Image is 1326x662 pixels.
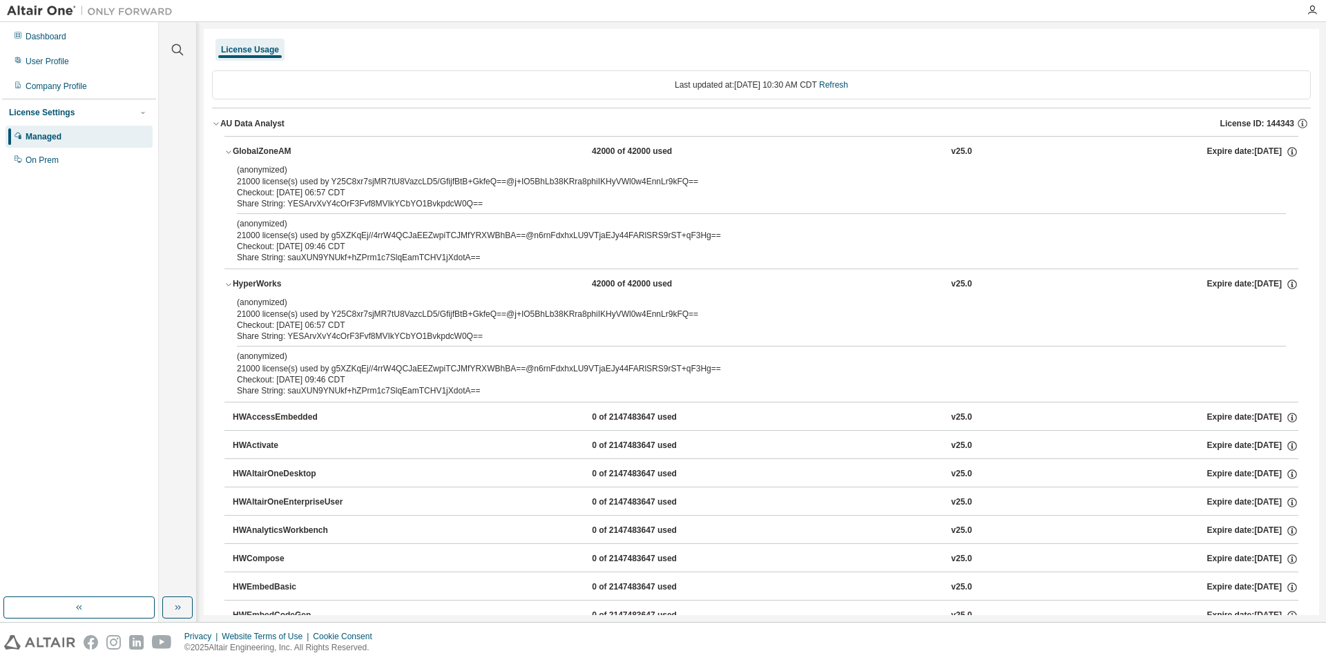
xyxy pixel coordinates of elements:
div: Expire date: [DATE] [1207,553,1298,565]
button: HWAccessEmbedded0 of 2147483647 usedv25.0Expire date:[DATE] [233,402,1298,433]
img: facebook.svg [84,635,98,650]
button: HWAltairOneDesktop0 of 2147483647 usedv25.0Expire date:[DATE] [233,459,1298,489]
div: 0 of 2147483647 used [592,496,716,509]
div: Last updated at: [DATE] 10:30 AM CDT [212,70,1311,99]
span: License ID: 144343 [1220,118,1294,129]
p: (anonymized) [237,351,1253,362]
div: HWAccessEmbedded [233,411,357,424]
div: Expire date: [DATE] [1207,525,1298,537]
button: HWAltairOneEnterpriseUser0 of 2147483647 usedv25.0Expire date:[DATE] [233,487,1298,518]
button: GlobalZoneAM42000 of 42000 usedv25.0Expire date:[DATE] [224,137,1298,167]
div: Expire date: [DATE] [1207,610,1298,622]
div: Share String: sauXUN9YNUkf+hZPrm1c7SlqEamTCHV1jXdotA== [237,252,1253,263]
img: Altair One [7,4,180,18]
button: HWEmbedCodeGen0 of 2147483647 usedv25.0Expire date:[DATE] [233,601,1298,631]
div: v25.0 [951,468,972,480]
div: HWAltairOneEnterpriseUser [233,496,357,509]
button: HWCompose0 of 2147483647 usedv25.0Expire date:[DATE] [233,544,1298,574]
div: Website Terms of Use [222,631,313,642]
div: v25.0 [951,581,972,594]
div: 42000 of 42000 used [592,278,716,291]
div: Managed [26,131,61,142]
p: (anonymized) [237,164,1253,176]
div: HWAnalyticsWorkbench [233,525,357,537]
div: User Profile [26,56,69,67]
div: Expire date: [DATE] [1207,496,1298,509]
div: v25.0 [951,525,972,537]
div: Expire date: [DATE] [1207,468,1298,480]
div: Expire date: [DATE] [1207,440,1298,452]
div: HyperWorks [233,278,357,291]
img: altair_logo.svg [4,635,75,650]
div: Expire date: [DATE] [1207,278,1298,291]
div: 21000 license(s) used by Y25C8xr7sjMR7tU8VazcLD5/GfijfBtB+GkfeQ==@j+IO5BhLb38KRra8phiIKHyVWl0w4En... [237,164,1253,187]
div: 21000 license(s) used by Y25C8xr7sjMR7tU8VazcLD5/GfijfBtB+GkfeQ==@j+IO5BhLb38KRra8phiIKHyVWl0w4En... [237,297,1253,320]
img: instagram.svg [106,635,121,650]
div: 0 of 2147483647 used [592,411,716,424]
div: Expire date: [DATE] [1207,411,1298,424]
div: Expire date: [DATE] [1207,581,1298,594]
div: Checkout: [DATE] 09:46 CDT [237,374,1253,385]
button: AU Data AnalystLicense ID: 144343 [212,108,1311,139]
img: linkedin.svg [129,635,144,650]
div: Checkout: [DATE] 06:57 CDT [237,187,1253,198]
div: 0 of 2147483647 used [592,468,716,480]
div: HWCompose [233,553,357,565]
p: © 2025 Altair Engineering, Inc. All Rights Reserved. [184,642,381,654]
div: Dashboard [26,31,66,42]
div: On Prem [26,155,59,166]
div: AU Data Analyst [220,118,285,129]
button: HWAnalyticsWorkbench0 of 2147483647 usedv25.0Expire date:[DATE] [233,516,1298,546]
div: GlobalZoneAM [233,146,357,158]
div: Share String: YESArvXvY4cOrF3Fvf8MVIkYCbYO1BvkpdcW0Q== [237,331,1253,342]
div: Checkout: [DATE] 09:46 CDT [237,241,1253,252]
div: v25.0 [951,610,972,622]
div: License Usage [221,44,279,55]
div: HWActivate [233,440,357,452]
div: Company Profile [26,81,87,92]
div: v25.0 [951,496,972,509]
button: HWEmbedBasic0 of 2147483647 usedv25.0Expire date:[DATE] [233,572,1298,603]
p: (anonymized) [237,218,1253,230]
img: youtube.svg [152,635,172,650]
div: HWEmbedCodeGen [233,610,357,622]
div: 0 of 2147483647 used [592,553,716,565]
div: v25.0 [951,146,972,158]
a: Refresh [819,80,848,90]
div: v25.0 [951,553,972,565]
div: 0 of 2147483647 used [592,525,716,537]
div: v25.0 [951,440,972,452]
button: HyperWorks42000 of 42000 usedv25.0Expire date:[DATE] [224,269,1298,300]
div: Share String: YESArvXvY4cOrF3Fvf8MVIkYCbYO1BvkpdcW0Q== [237,198,1253,209]
div: v25.0 [951,278,972,291]
div: 0 of 2147483647 used [592,581,716,594]
button: HWActivate0 of 2147483647 usedv25.0Expire date:[DATE] [233,431,1298,461]
div: Cookie Consent [313,631,380,642]
div: v25.0 [951,411,972,424]
div: 0 of 2147483647 used [592,440,716,452]
div: License Settings [9,107,75,118]
div: Expire date: [DATE] [1207,146,1298,158]
div: Privacy [184,631,222,642]
div: 42000 of 42000 used [592,146,716,158]
div: 21000 license(s) used by g5XZKqEj//4rrW4QCJaEEZwpiTCJMfYRXWBhBA==@n6rnFdxhxLU9VTjaEJy44FARlSRS9rS... [237,351,1253,373]
div: HWAltairOneDesktop [233,468,357,480]
div: HWEmbedBasic [233,581,357,594]
p: (anonymized) [237,297,1253,309]
div: Checkout: [DATE] 06:57 CDT [237,320,1253,331]
div: 21000 license(s) used by g5XZKqEj//4rrW4QCJaEEZwpiTCJMfYRXWBhBA==@n6rnFdxhxLU9VTjaEJy44FARlSRS9rS... [237,218,1253,241]
div: Share String: sauXUN9YNUkf+hZPrm1c7SlqEamTCHV1jXdotA== [237,385,1253,396]
div: 0 of 2147483647 used [592,610,716,622]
